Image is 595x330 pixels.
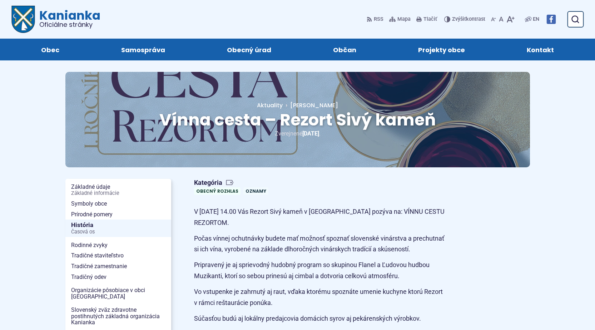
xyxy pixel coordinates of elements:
a: Prírodné pomery [65,209,171,220]
span: Prírodné pomery [71,209,165,220]
a: Projekty obce [395,39,489,60]
a: Organizácie pôsobiace v obci [GEOGRAPHIC_DATA] [65,285,171,302]
span: Kanianka [35,9,100,28]
span: RSS [374,15,383,24]
button: Nastaviť pôvodnú veľkosť písma [497,12,505,27]
span: Časová os [71,229,165,235]
a: Obecný rozhlas [194,187,241,195]
a: Oznamy [243,187,268,195]
span: EN [533,15,539,24]
a: Samospráva [97,39,189,60]
p: Súčasťou budú aj lokálny predajcovia domácich syrov aj pekárenských výrobkov. [194,313,448,324]
span: [PERSON_NAME] [290,101,338,109]
span: [DATE] [302,130,319,137]
span: Projekty obce [418,39,465,60]
a: Kontakt [503,39,578,60]
span: Rodinné zvyky [71,240,165,251]
span: História [71,220,165,237]
span: Občan [333,39,356,60]
span: kontrast [452,16,485,23]
a: Tradičné zamestnanie [65,261,171,272]
span: Základné informácie [71,191,165,196]
p: Vo vstupenke je zahrnutý aj raut, vďaka ktorému spoznáte umenie kuchyne ktorú Rezort v rámci rešt... [194,286,448,308]
span: Základné údaje [71,182,165,198]
span: Zvýšiť [452,16,466,22]
a: Slovenský zväz zdravotne postihnutých základná organizácia Kanianka [65,305,171,328]
span: Symboly obce [71,198,165,209]
a: Základné údajeZákladné informácie [65,182,171,198]
a: Tradičný odev [65,272,171,282]
a: Obecný úrad [203,39,295,60]
span: Obecný úrad [227,39,271,60]
a: Mapa [388,12,412,27]
span: Tradičné zamestnanie [71,261,165,272]
p: Pripravený je aj sprievodný hudobný program so skupinou Flanel a Ľudovou hudbou Muzikanti, ktorí ... [194,260,448,281]
img: Prejsť na Facebook stránku [546,15,556,24]
a: RSS [367,12,385,27]
span: Tradičné staviteľstvo [71,250,165,261]
img: Prejsť na domovskú stránku [11,6,35,33]
a: Aktuality [257,101,283,109]
span: Tlačiť [423,16,437,23]
button: Zmenšiť veľkosť písma [490,12,497,27]
p: Počas vínnej ochutnávky budete mať možnosť spoznať slovenské vinárstva a prechutnať si ich vína, ... [194,233,448,255]
button: Zväčšiť veľkosť písma [505,12,516,27]
span: Samospráva [121,39,165,60]
span: Organizácie pôsobiace v obci [GEOGRAPHIC_DATA] [71,285,165,302]
span: Mapa [397,15,411,24]
span: Tradičný odev [71,272,165,282]
a: [PERSON_NAME] [283,101,338,109]
a: Symboly obce [65,198,171,209]
span: Kontakt [527,39,554,60]
a: Rodinné zvyky [65,240,171,251]
a: EN [531,15,541,24]
button: Zvýšiťkontrast [444,12,487,27]
span: Slovenský zväz zdravotne postihnutých základná organizácia Kanianka [71,305,165,328]
span: Obec [41,39,59,60]
a: HistóriaČasová os [65,220,171,237]
button: Tlačiť [415,12,438,27]
p: Zverejnené . [88,129,507,138]
a: Tradičné staviteľstvo [65,250,171,261]
a: Obec [17,39,83,60]
a: Občan [309,39,380,60]
p: V [DATE] 14.00 Vás Rezort Sivý kameň v [GEOGRAPHIC_DATA] pozýva na: VÍNNU CESTU REZORTOM. [194,206,448,228]
span: Oficiálne stránky [39,21,100,28]
span: Kategória [194,179,271,187]
a: Logo Kanianka, prejsť na domovskú stránku. [11,6,100,33]
span: Vínna cesta – Rezort Sivý kameň [159,108,436,131]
